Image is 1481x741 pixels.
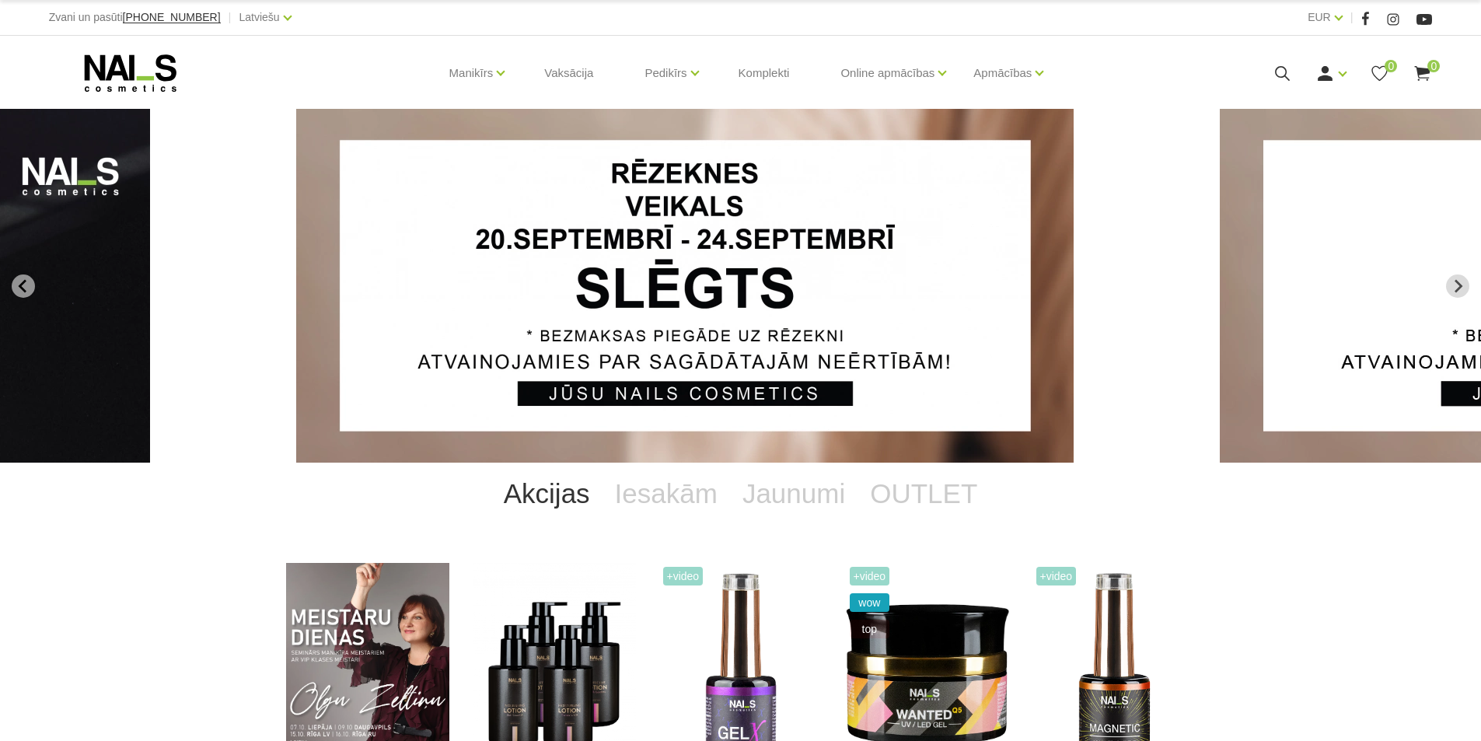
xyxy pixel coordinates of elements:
[850,567,890,585] span: +Video
[1427,60,1440,72] span: 0
[239,8,280,26] a: Latviešu
[491,463,603,525] a: Akcijas
[730,463,858,525] a: Jaunumi
[1446,274,1469,298] button: Next slide
[858,463,990,525] a: OUTLET
[12,274,35,298] button: Go to last slide
[449,42,494,104] a: Manikīrs
[1308,8,1331,26] a: EUR
[850,593,890,612] span: wow
[229,8,232,27] span: |
[726,36,802,110] a: Komplekti
[1370,64,1389,83] a: 0
[1350,8,1354,27] span: |
[1036,567,1077,585] span: +Video
[663,567,704,585] span: +Video
[603,463,730,525] a: Iesakām
[49,8,221,27] div: Zvani un pasūti
[123,11,221,23] span: [PHONE_NUMBER]
[532,36,606,110] a: Vaksācija
[1385,60,1397,72] span: 0
[1413,64,1432,83] a: 0
[296,109,1185,463] li: 1 of 14
[840,42,934,104] a: Online apmācības
[644,42,686,104] a: Pedikīrs
[123,12,221,23] a: [PHONE_NUMBER]
[850,620,890,638] span: top
[973,42,1032,104] a: Apmācības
